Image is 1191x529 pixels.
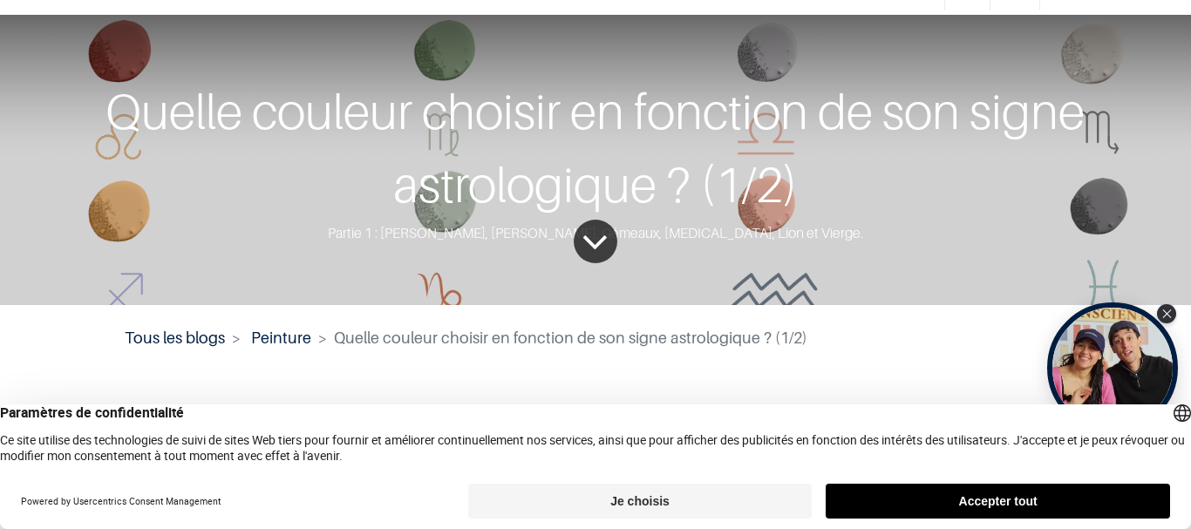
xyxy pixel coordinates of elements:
a: Tous les blogs [125,329,225,347]
a: To blog content [574,220,617,263]
a: Peinture [251,329,311,347]
nav: fil d'Ariane [125,326,1065,349]
i: To blog content [582,207,609,278]
div: Close Tolstoy widget [1157,304,1176,323]
div: Open Tolstoy [1047,302,1178,433]
div: Partie 1 : [PERSON_NAME], [PERSON_NAME], Gémeaux, [MEDICAL_DATA], Lion et Vierge. [72,221,1118,245]
div: Quelle couleur choisir en fonction de son signe astrologique ? (1/2) [72,75,1118,221]
span: Quelle couleur choisir en fonction de son signe astrologique ? (1/2) [334,329,807,347]
div: Tolstoy bubble widget [1047,302,1178,433]
div: Open Tolstoy widget [1047,302,1178,433]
